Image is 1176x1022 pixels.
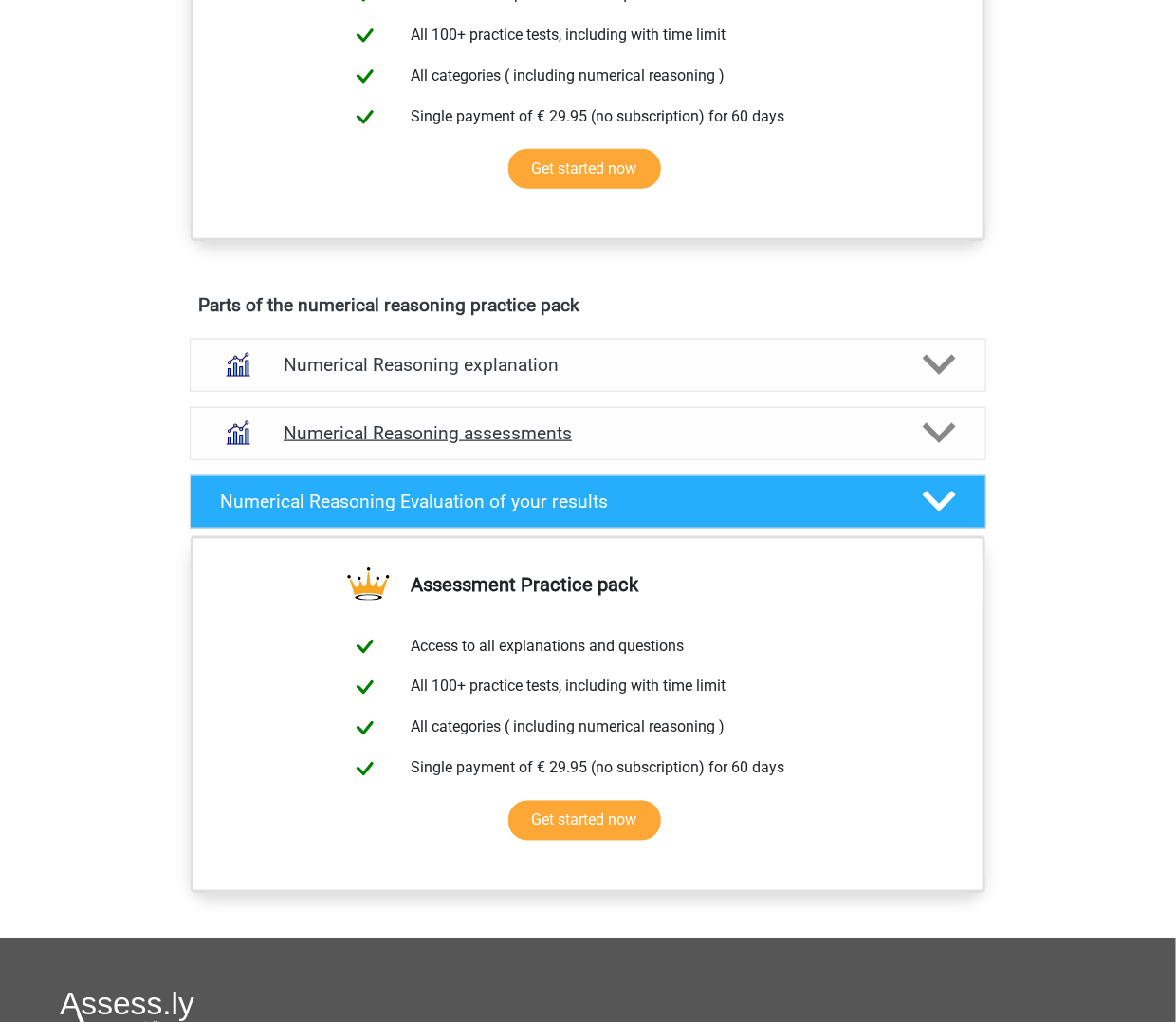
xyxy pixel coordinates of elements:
h4: Numerical Reasoning assessments [284,422,892,444]
img: numerical reasoning assessments [213,409,262,457]
h4: Numerical Reasoning Evaluation of your results [220,491,892,512]
a: Get started now [508,149,661,189]
a: Get started now [508,801,661,841]
a: explanations Numerical Reasoning explanation [182,339,994,392]
a: assessments Numerical Reasoning assessments [182,407,994,460]
h4: Numerical Reasoning explanation [284,354,892,376]
a: Numerical Reasoning Evaluation of your results [182,475,994,529]
img: numerical reasoning explanations [213,341,262,389]
h4: Parts of the numerical reasoning practice pack [198,294,978,316]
